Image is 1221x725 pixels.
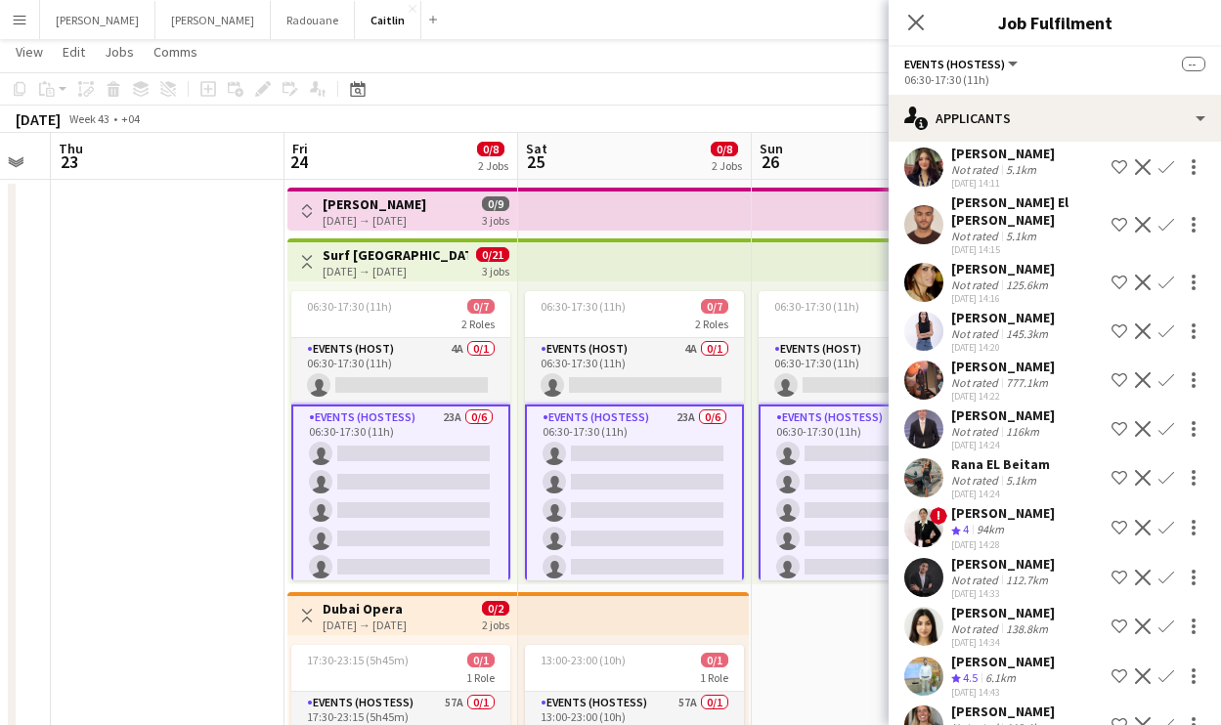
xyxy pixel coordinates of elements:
span: 0/9 [482,196,509,211]
span: 0/8 [477,142,504,156]
h3: Dubai Opera [323,600,407,618]
h3: [PERSON_NAME] [323,195,426,213]
span: 0/1 [467,653,495,667]
div: [DATE] 14:34 [951,636,1055,649]
span: 0/21 [476,247,509,262]
div: 2 jobs [482,616,509,632]
div: 06:30-17:30 (11h) [904,72,1205,87]
div: Not rated [951,424,1002,439]
span: 0/1 [701,653,728,667]
div: [DATE] → [DATE] [323,264,468,278]
div: 116km [1002,424,1043,439]
div: [DATE] 14:20 [951,341,1055,354]
div: [PERSON_NAME] [951,260,1055,277]
div: [DATE] 14:11 [951,177,1055,190]
div: [PERSON_NAME] [951,555,1055,573]
h3: Surf [GEOGRAPHIC_DATA] [323,246,468,264]
app-card-role: Events (Host)4A0/106:30-17:30 (11h) [291,338,510,405]
div: [DATE] 14:33 [951,587,1055,600]
div: Not rated [951,573,1002,587]
span: Week 43 [65,111,113,126]
span: 13:00-23:00 (10h) [541,653,626,667]
div: Rana EL Beitam [951,455,1050,473]
button: Radouane [271,1,355,39]
span: Events (Hostess) [904,57,1005,71]
div: [DATE] 14:24 [951,439,1055,451]
span: 06:30-17:30 (11h) [541,299,626,314]
span: Edit [63,43,85,61]
span: 25 [523,150,547,173]
span: 4 [963,522,969,536]
span: 0/7 [467,299,495,314]
div: [PERSON_NAME] [951,358,1055,375]
div: [PERSON_NAME] El [PERSON_NAME] [951,193,1104,229]
div: 3 jobs [482,211,509,228]
span: View [16,43,43,61]
app-card-role: Events (Host)4A0/106:30-17:30 (11h) [525,338,744,405]
div: 777.1km [1002,375,1052,390]
div: [PERSON_NAME] [951,703,1055,720]
span: 17:30-23:15 (5h45m) [307,653,409,667]
span: Sat [526,140,547,157]
div: 94km [973,522,1008,538]
div: [DATE] [16,109,61,129]
div: Not rated [951,326,1002,341]
span: 2 Roles [461,317,495,331]
div: Not rated [951,229,1002,243]
app-job-card: 06:30-17:30 (11h)0/72 RolesEvents (Host)4A0/106:30-17:30 (11h) Events (Hostess)23A0/606:30-17:30 ... [291,291,510,580]
button: [PERSON_NAME] [155,1,271,39]
span: 1 Role [466,670,495,685]
div: [PERSON_NAME] [951,145,1055,162]
span: 26 [757,150,783,173]
span: 24 [289,150,308,173]
span: 0/8 [711,142,738,156]
div: [DATE] 14:22 [951,390,1055,403]
div: 2 Jobs [478,158,508,173]
div: Not rated [951,473,1002,488]
span: 06:30-17:30 (11h) [307,299,392,314]
div: Not rated [951,621,1002,636]
button: Events (Hostess) [904,57,1021,71]
span: 4.5 [963,670,978,685]
div: 138.8km [1002,621,1052,636]
span: 0/2 [482,601,509,616]
span: ! [930,507,947,525]
span: 06:30-17:30 (11h) [774,299,859,314]
div: Not rated [951,277,1002,292]
span: Comms [153,43,197,61]
app-card-role: Events (Hostess)23A0/606:30-17:30 (11h) [525,405,744,617]
div: [PERSON_NAME] [951,504,1055,522]
div: 125.6km [1002,277,1052,292]
div: 5.1km [1002,162,1040,177]
div: +04 [121,111,140,126]
span: 1 Role [700,670,728,685]
button: Caitlin [355,1,421,39]
a: Jobs [97,39,142,64]
div: 112.7km [1002,573,1052,587]
span: 2 Roles [695,317,728,331]
button: [PERSON_NAME] [40,1,155,39]
div: Not rated [951,162,1002,177]
div: Not rated [951,375,1002,390]
div: 5.1km [1002,229,1040,243]
div: [PERSON_NAME] [951,604,1055,621]
span: Jobs [105,43,134,61]
app-card-role: Events (Hostess)23A0/606:30-17:30 (11h) [291,405,510,617]
div: Applicants [889,95,1221,142]
div: [PERSON_NAME] [951,309,1055,326]
a: Edit [55,39,93,64]
div: [DATE] 14:15 [951,243,1104,256]
div: 6.1km [981,670,1020,687]
a: Comms [146,39,205,64]
div: [DATE] → [DATE] [323,213,426,228]
div: [DATE] → [DATE] [323,618,407,632]
span: Sun [760,140,783,157]
div: [PERSON_NAME] [951,406,1055,424]
span: Thu [59,140,83,157]
app-card-role: Events (Host)4A0/106:30-17:30 (11h) [759,338,978,405]
div: [DATE] 14:16 [951,292,1055,305]
div: 06:30-17:30 (11h)0/72 RolesEvents (Host)4A0/106:30-17:30 (11h) Events (Hostess)23A0/606:30-17:30 ... [525,291,744,580]
span: 0/7 [701,299,728,314]
div: 145.3km [1002,326,1052,341]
